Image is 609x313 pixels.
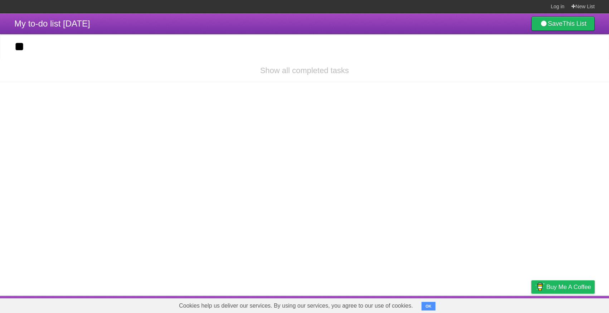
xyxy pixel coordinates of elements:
[14,19,90,28] span: My to-do list [DATE]
[172,299,420,313] span: Cookies help us deliver our services. By using our services, you agree to our use of cookies.
[460,298,489,311] a: Developers
[522,298,541,311] a: Privacy
[531,280,595,294] a: Buy me a coffee
[562,20,586,27] b: This List
[422,302,435,310] button: OK
[531,16,595,31] a: SaveThis List
[498,298,513,311] a: Terms
[550,298,595,311] a: Suggest a feature
[546,281,591,293] span: Buy me a coffee
[260,66,349,75] a: Show all completed tasks
[535,281,545,293] img: Buy me a coffee
[436,298,451,311] a: About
